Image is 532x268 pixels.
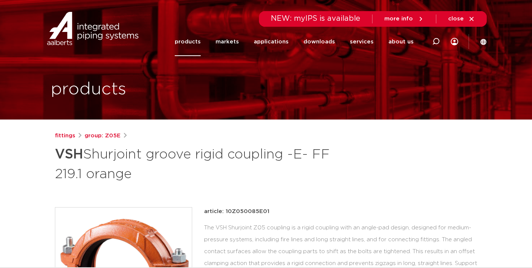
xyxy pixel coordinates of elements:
font: fittings [55,133,75,138]
a: group: Z05E [85,131,121,140]
font: about us [388,39,414,45]
font: services [350,39,374,45]
font: article: 10Z050085E01 [204,209,269,214]
a: applications [254,27,289,56]
a: fittings [55,131,75,140]
font: applications [254,39,289,45]
a: more info [384,16,424,22]
font: products [51,81,126,98]
font: NEW: myIPS is available [271,15,360,22]
a: products [175,27,201,56]
nav: Menu [175,27,414,56]
font: Shurjoint groove rigid coupling -E- FF 219.1 orange [55,148,330,181]
font: close [448,16,464,22]
a: close [448,16,475,22]
font: group: Z05E [85,133,121,138]
font: products [175,39,201,45]
font: VSH [55,148,83,161]
a: markets [216,27,239,56]
font: downloads [303,39,335,45]
font: more info [384,16,413,22]
font: markets [216,39,239,45]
